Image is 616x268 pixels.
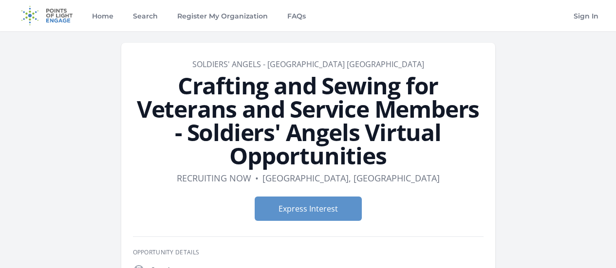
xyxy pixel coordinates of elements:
[255,197,362,221] button: Express Interest
[255,171,259,185] div: •
[133,249,484,256] h3: Opportunity Details
[133,74,484,167] h1: Crafting and Sewing for Veterans and Service Members - Soldiers' Angels Virtual Opportunities
[192,59,424,70] a: Soldiers' Angels - [GEOGRAPHIC_DATA] [GEOGRAPHIC_DATA]
[177,171,251,185] dd: Recruiting now
[262,171,440,185] dd: [GEOGRAPHIC_DATA], [GEOGRAPHIC_DATA]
